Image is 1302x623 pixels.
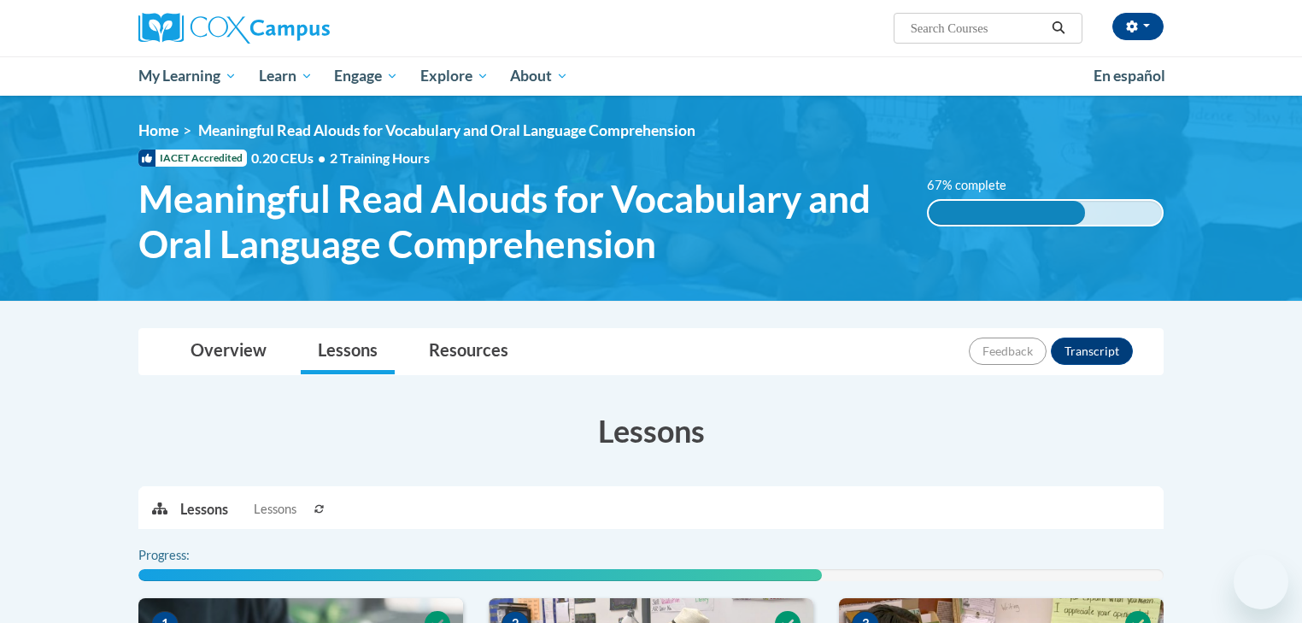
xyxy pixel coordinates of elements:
[927,176,1025,195] label: 67% complete
[113,56,1189,96] div: Main menu
[259,66,313,86] span: Learn
[1051,338,1133,365] button: Transcript
[409,56,500,96] a: Explore
[420,66,489,86] span: Explore
[254,500,296,519] span: Lessons
[1112,13,1164,40] button: Account Settings
[138,66,237,86] span: My Learning
[138,13,463,44] a: Cox Campus
[127,56,248,96] a: My Learning
[1082,58,1176,94] a: En español
[173,329,284,374] a: Overview
[138,176,901,267] span: Meaningful Read Alouds for Vocabulary and Oral Language Comprehension
[301,329,395,374] a: Lessons
[1046,18,1071,38] button: Search
[323,56,409,96] a: Engage
[1094,67,1165,85] span: En español
[198,121,695,139] span: Meaningful Read Alouds for Vocabulary and Oral Language Comprehension
[138,546,237,565] label: Progress:
[138,13,330,44] img: Cox Campus
[138,150,247,167] span: IACET Accredited
[334,66,398,86] span: Engage
[330,150,430,166] span: 2 Training Hours
[251,149,330,168] span: 0.20 CEUs
[138,121,179,139] a: Home
[500,56,580,96] a: About
[180,500,228,519] p: Lessons
[1234,555,1288,609] iframe: Button to launch messaging window
[318,150,325,166] span: •
[138,409,1164,452] h3: Lessons
[909,18,1046,38] input: Search Courses
[969,338,1047,365] button: Feedback
[412,329,525,374] a: Resources
[510,66,568,86] span: About
[929,201,1085,225] div: 67% complete
[248,56,324,96] a: Learn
